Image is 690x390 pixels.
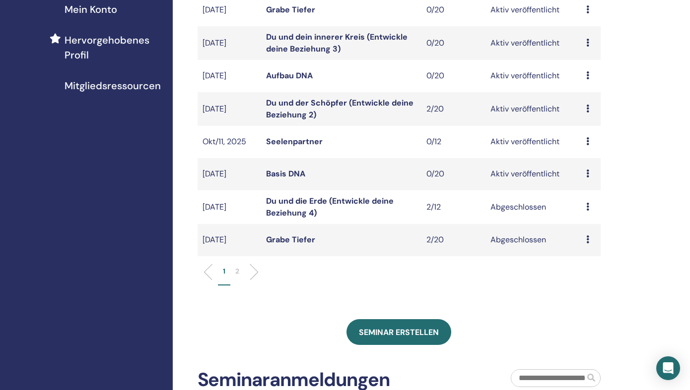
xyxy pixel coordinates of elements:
td: Aktiv veröffentlicht [485,60,581,92]
td: 2/20 [421,92,485,126]
a: Du und der Schöpfer (Entwickle deine Beziehung 2) [266,98,414,120]
td: Aktiv veröffentlicht [485,158,581,190]
td: 0/12 [421,126,485,158]
a: Grabe Tiefer [266,4,315,15]
td: [DATE] [198,158,262,190]
td: [DATE] [198,92,262,126]
a: Du und die Erde (Entwickle deine Beziehung 4) [266,196,394,218]
td: 0/20 [421,158,485,190]
a: Du und dein innerer Kreis (Entwickle deine Beziehung 3) [266,32,408,54]
td: 0/20 [421,60,485,92]
span: Mein Konto [65,2,117,17]
td: Abgeschlossen [485,190,581,224]
td: [DATE] [198,60,262,92]
td: 2/20 [421,224,485,256]
span: Seminar erstellen [359,327,439,337]
a: Grabe Tiefer [266,234,315,245]
td: Okt/11, 2025 [198,126,262,158]
td: [DATE] [198,224,262,256]
a: Seelenpartner [266,136,323,147]
td: 0/20 [421,26,485,60]
a: Seminar erstellen [346,319,451,345]
span: Hervorgehobenes Profil [65,33,165,62]
td: Abgeschlossen [485,224,581,256]
div: Open Intercom Messenger [656,356,680,380]
td: Aktiv veröffentlicht [485,26,581,60]
span: Mitgliedsressourcen [65,78,161,93]
p: 1 [223,266,225,277]
td: [DATE] [198,190,262,224]
td: Aktiv veröffentlicht [485,126,581,158]
a: Basis DNA [266,168,305,179]
td: [DATE] [198,26,262,60]
td: Aktiv veröffentlicht [485,92,581,126]
a: Aufbau DNA [266,70,313,81]
td: 2/12 [421,190,485,224]
p: 2 [235,266,239,277]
